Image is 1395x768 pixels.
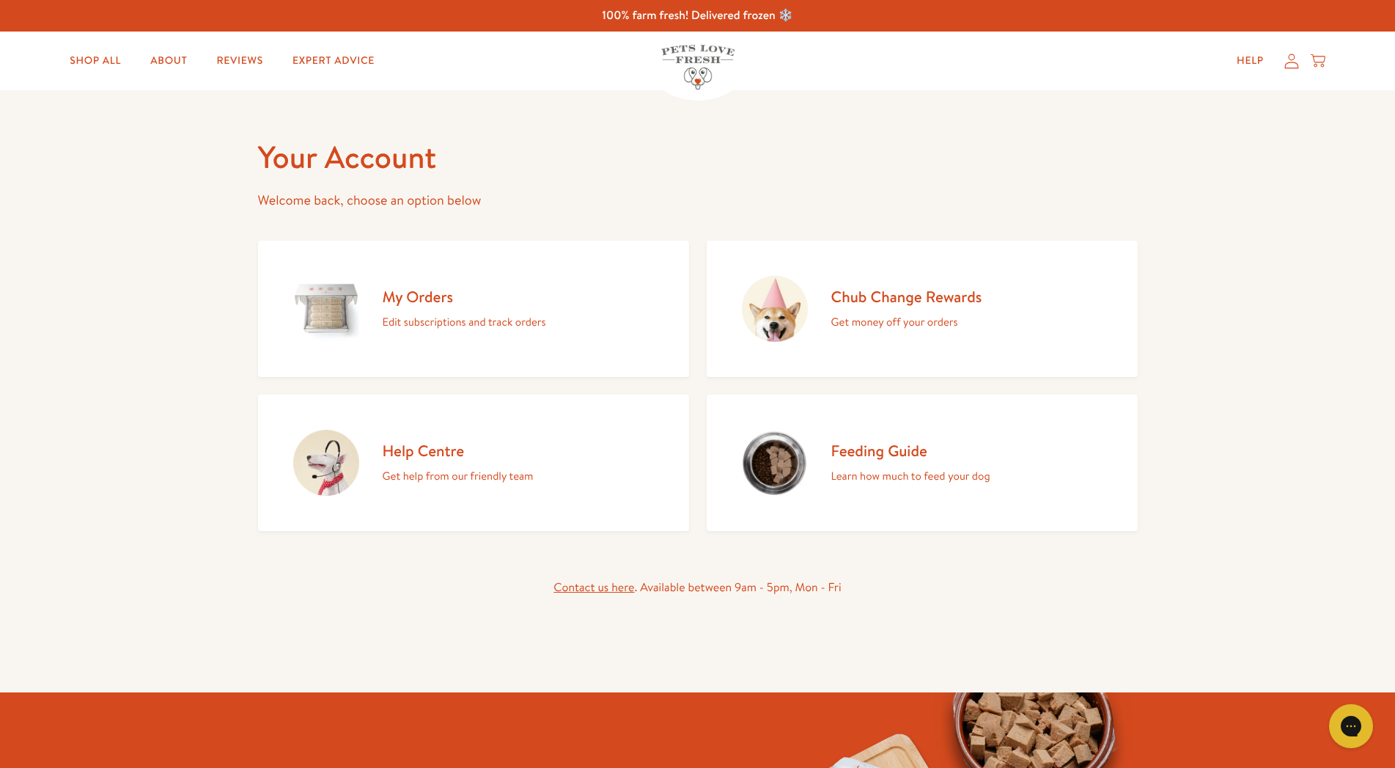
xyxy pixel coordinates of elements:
p: Learn how much to feed your dog [831,467,990,486]
div: . Available between 9am - 5pm, Mon - Fri [258,578,1138,598]
h1: Your Account [258,137,1138,178]
a: My Orders Edit subscriptions and track orders [258,241,689,377]
a: About [139,46,199,76]
h2: My Orders [383,287,546,307]
h2: Feeding Guide [831,441,990,461]
a: Contact us here [553,579,634,596]
p: Get help from our friendly team [383,467,534,486]
a: Expert Advice [281,46,386,76]
p: Edit subscriptions and track orders [383,312,546,332]
a: Help Centre Get help from our friendly team [258,395,689,531]
h2: Chub Change Rewards [831,287,982,307]
a: Feeding Guide Learn how much to feed your dog [707,395,1138,531]
a: Shop All [58,46,133,76]
a: Help [1225,46,1276,76]
img: Pets Love Fresh [661,45,735,89]
iframe: Gorgias live chat messenger [1322,699,1380,753]
p: Welcome back, choose an option below [258,189,1138,212]
p: Get money off your orders [831,312,982,332]
a: Chub Change Rewards Get money off your orders [707,241,1138,377]
h2: Help Centre [383,441,534,461]
a: Reviews [205,46,274,76]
